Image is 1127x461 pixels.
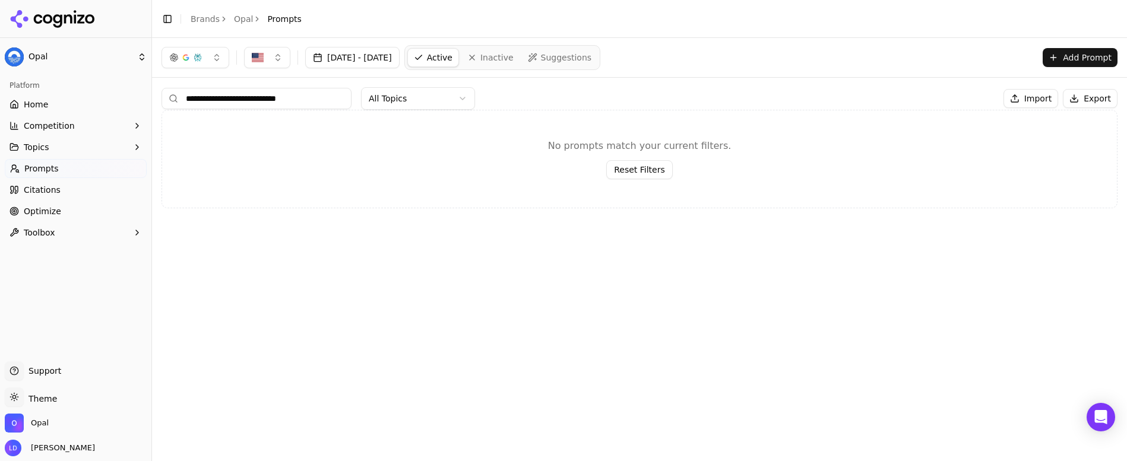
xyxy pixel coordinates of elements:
[1043,48,1117,67] button: Add Prompt
[24,120,75,132] span: Competition
[5,414,24,433] img: Opal
[305,47,400,68] button: [DATE] - [DATE]
[5,159,147,178] a: Prompts
[480,52,514,63] span: Inactive
[5,223,147,242] button: Toolbox
[5,414,49,433] button: Open organization switcher
[5,202,147,221] a: Optimize
[26,443,95,453] span: [PERSON_NAME]
[407,48,459,67] a: Active
[24,141,49,153] span: Topics
[234,13,253,25] a: Opal
[522,48,598,67] a: Suggestions
[31,418,49,428] span: Opal
[267,13,302,25] span: Prompts
[1003,89,1058,108] button: Import
[541,52,592,63] span: Suggestions
[191,14,220,24] a: Brands
[24,394,57,403] span: Theme
[1087,403,1115,431] div: Open Intercom Messenger
[5,47,24,66] img: Opal
[24,163,59,174] span: Prompts
[5,138,147,157] button: Topics
[5,440,95,456] button: Open user button
[24,184,61,196] span: Citations
[24,365,61,377] span: Support
[24,205,61,217] span: Optimize
[252,52,264,63] img: US
[1063,89,1117,108] button: Export
[606,160,673,179] button: Reset Filters
[5,95,147,114] a: Home
[24,98,48,110] span: Home
[5,116,147,135] button: Competition
[191,13,302,25] nav: breadcrumb
[5,440,21,456] img: Lee Dussinger
[29,52,132,62] span: Opal
[24,227,55,239] span: Toolbox
[427,52,452,63] span: Active
[461,48,520,67] a: Inactive
[548,139,732,153] p: No prompts match your current filters.
[5,180,147,199] a: Citations
[5,76,147,95] div: Platform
